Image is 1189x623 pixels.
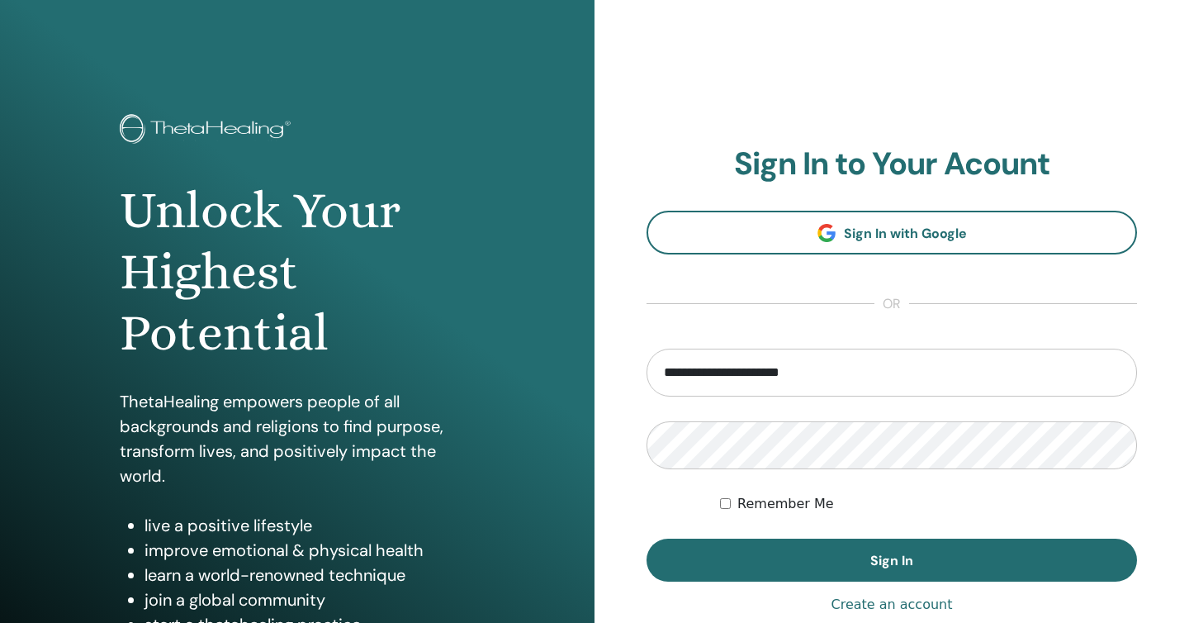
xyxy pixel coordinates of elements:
li: improve emotional & physical health [144,538,475,563]
h2: Sign In to Your Acount [647,145,1137,183]
span: or [874,294,909,314]
li: learn a world-renowned technique [144,563,475,587]
a: Sign In with Google [647,211,1137,254]
span: Sign In with Google [844,225,967,242]
li: live a positive lifestyle [144,513,475,538]
a: Create an account [831,595,952,615]
label: Remember Me [737,494,834,514]
span: Sign In [870,552,913,569]
li: join a global community [144,587,475,612]
h1: Unlock Your Highest Potential [120,180,475,364]
p: ThetaHealing empowers people of all backgrounds and religions to find purpose, transform lives, a... [120,389,475,488]
div: Keep me authenticated indefinitely or until I manually logout [720,494,1137,514]
button: Sign In [647,539,1137,582]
